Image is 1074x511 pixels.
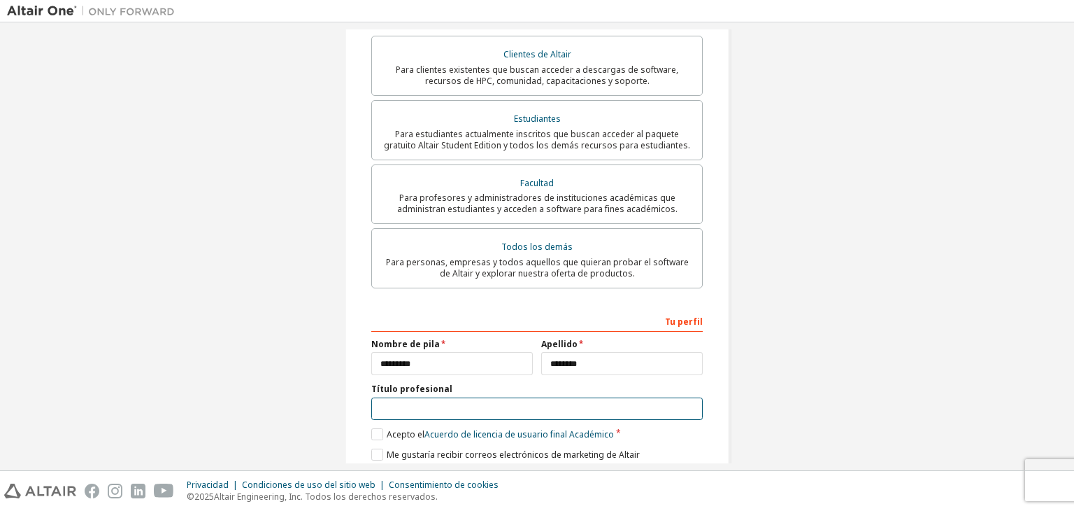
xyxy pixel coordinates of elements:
font: Para personas, empresas y todos aquellos que quieran probar el software de Altair y explorar nues... [386,256,689,279]
font: Todos los demás [501,241,573,253]
font: Académico [569,428,614,440]
font: Para estudiantes actualmente inscritos que buscan acceder al paquete gratuito Altair Student Edit... [384,128,690,151]
font: © [187,491,194,503]
img: facebook.svg [85,484,99,498]
font: Condiciones de uso del sitio web [242,479,375,491]
font: Altair Engineering, Inc. Todos los derechos reservados. [214,491,438,503]
font: Acepto el [387,428,424,440]
font: Clientes de Altair [503,48,571,60]
font: Tu perfil [665,316,703,328]
font: Acuerdo de licencia de usuario final [424,428,567,440]
font: Consentimiento de cookies [389,479,499,491]
img: instagram.svg [108,484,122,498]
font: Nombre de pila [371,338,440,350]
font: Privacidad [187,479,229,491]
img: Altair Uno [7,4,182,18]
img: linkedin.svg [131,484,145,498]
font: Me gustaría recibir correos electrónicos de marketing de Altair [387,449,640,461]
img: altair_logo.svg [4,484,76,498]
font: Para clientes existentes que buscan acceder a descargas de software, recursos de HPC, comunidad, ... [396,64,678,87]
font: Para profesores y administradores de instituciones académicas que administran estudiantes y acced... [397,192,678,215]
font: Apellido [541,338,578,350]
font: Título profesional [371,383,452,395]
font: 2025 [194,491,214,503]
img: youtube.svg [154,484,174,498]
font: Facultad [520,177,554,189]
font: Estudiantes [514,113,561,125]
